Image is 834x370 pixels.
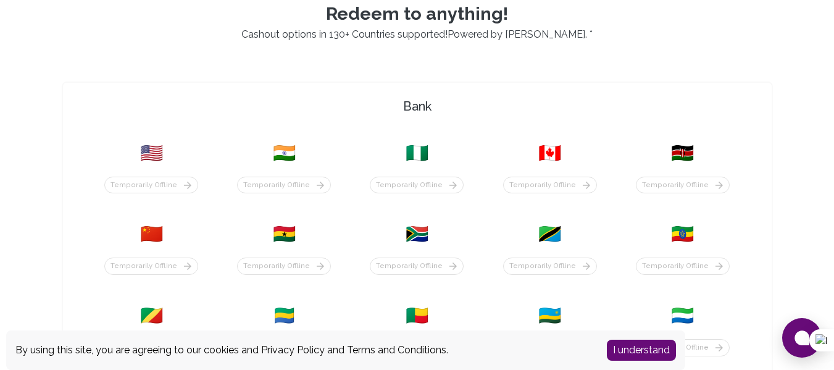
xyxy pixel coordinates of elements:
[538,223,561,245] span: 🇹🇿
[406,305,428,327] span: 🇧🇯
[140,142,163,164] span: 🇺🇸
[261,344,325,356] a: Privacy Policy
[273,142,296,164] span: 🇮🇳
[671,305,694,327] span: 🇸🇱
[47,3,788,25] p: Redeem to anything!
[347,344,446,356] a: Terms and Conditions
[607,340,676,361] button: Accept cookies
[671,223,694,245] span: 🇪🇹
[538,305,561,327] span: 🇷🇼
[406,223,428,245] span: 🇿🇦
[140,223,163,245] span: 🇨🇳
[68,98,767,115] h4: Bank
[273,305,296,327] span: 🇬🇦
[782,318,822,358] button: Open chat window
[448,28,585,40] a: Powered by [PERSON_NAME]
[15,343,588,358] div: By using this site, you are agreeing to our cookies and and .
[273,223,296,245] span: 🇬🇭
[671,142,694,164] span: 🇰🇪
[140,305,163,327] span: 🇨🇬
[538,142,561,164] span: 🇨🇦
[406,142,428,164] span: 🇳🇬
[47,27,788,42] p: Cashout options in 130+ Countries supported! . *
